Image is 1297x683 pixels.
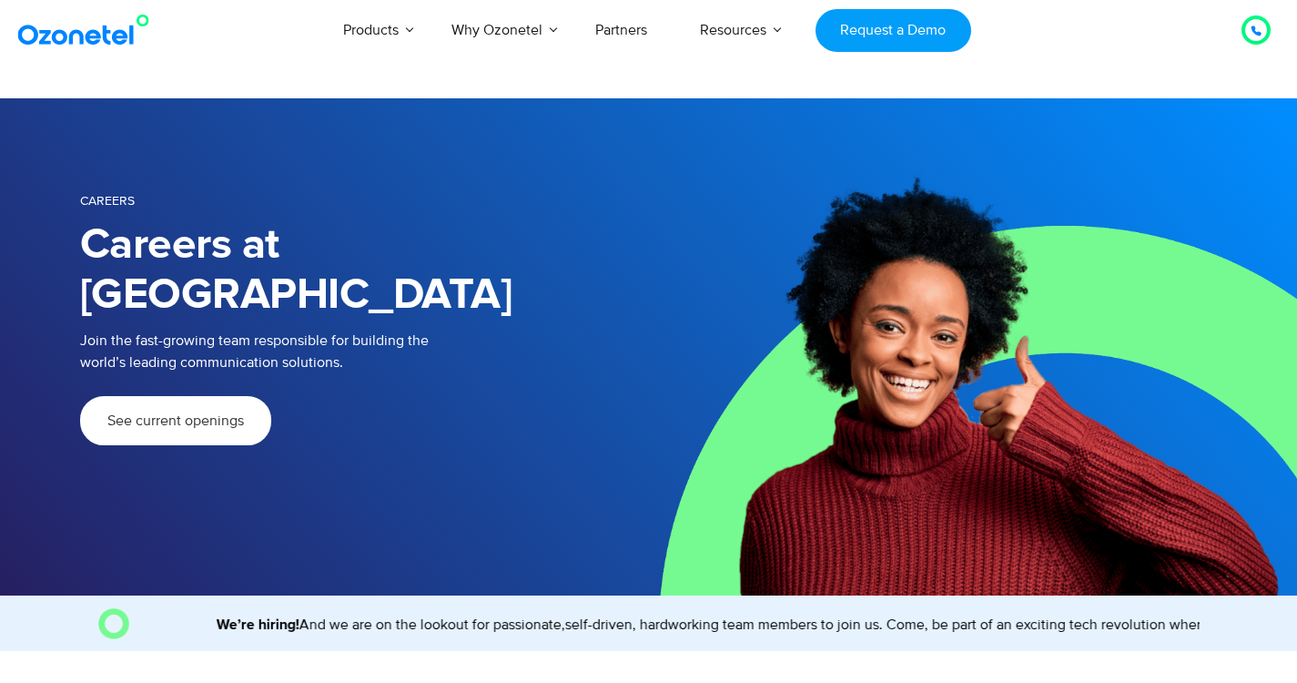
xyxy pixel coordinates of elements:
span: Careers [80,193,135,209]
img: O Image [98,608,129,639]
marquee: And we are on the lookout for passionate,self-driven, hardworking team members to join us. Come, ... [137,614,1200,636]
span: See current openings [107,413,244,428]
a: See current openings [80,396,271,445]
h1: Careers at [GEOGRAPHIC_DATA] [80,220,649,321]
a: Request a Demo [816,9,971,52]
p: Join the fast-growing team responsible for building the world’s leading communication solutions. [80,330,622,373]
